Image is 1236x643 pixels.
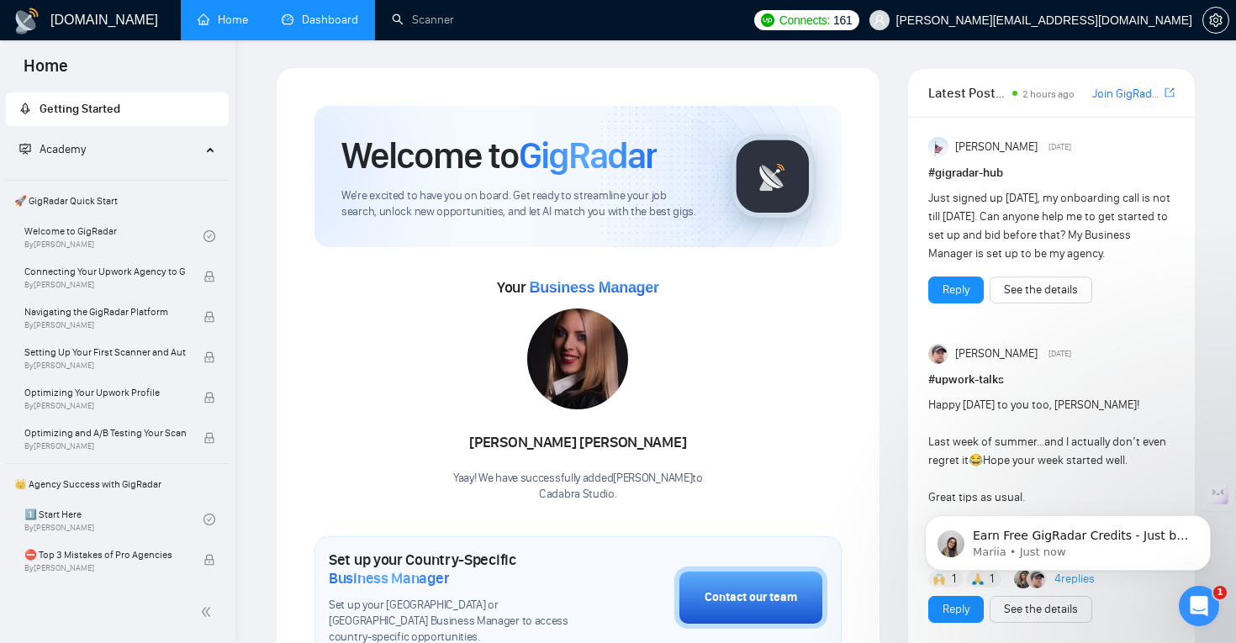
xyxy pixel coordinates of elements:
span: ⛔ Top 3 Mistakes of Pro Agencies [24,546,186,563]
span: By [PERSON_NAME] [24,401,186,411]
span: fund-projection-screen [19,143,31,155]
span: Getting Started [40,102,120,116]
a: 1️⃣ Start HereBy[PERSON_NAME] [24,501,203,538]
li: Getting Started [6,92,229,126]
span: Business Manager [329,569,449,588]
img: Igor Šalagin [928,344,948,364]
span: 161 [833,11,852,29]
span: user [874,14,885,26]
span: lock [203,351,215,363]
img: Anisuzzaman Khan [928,137,948,157]
span: export [1165,86,1175,99]
a: Reply [943,281,969,299]
span: lock [203,392,215,403]
iframe: Intercom live chat [1179,586,1219,626]
span: [DATE] [1048,140,1071,155]
span: lock [203,554,215,566]
span: Your [497,278,659,297]
span: By [PERSON_NAME] [24,361,186,371]
a: searchScanner [392,13,454,27]
h1: Set up your Country-Specific [329,551,590,588]
span: By [PERSON_NAME] [24,563,186,573]
h1: # upwork-talks [928,371,1175,389]
span: check-circle [203,230,215,242]
span: 2 hours ago [1022,88,1075,100]
span: Happy [DATE] to you too, [PERSON_NAME]! Last week of summer…and I actually don’t even regret it H... [928,398,1166,560]
a: Welcome to GigRadarBy[PERSON_NAME] [24,218,203,255]
span: 1 [1213,586,1227,599]
button: setting [1202,7,1229,34]
span: Optimizing Your Upwork Profile [24,384,186,401]
span: [DATE] [1048,346,1071,361]
img: 1687098702249-120.jpg [527,308,628,409]
img: logo [13,8,40,34]
span: 😂 [969,453,983,467]
button: Contact our team [674,567,827,629]
span: setting [1203,13,1228,27]
a: See the details [1004,281,1078,299]
div: [PERSON_NAME] [PERSON_NAME] [453,429,703,457]
span: GigRadar [519,133,657,178]
span: lock [203,432,215,444]
a: See the details [1004,600,1078,619]
span: Optimizing and A/B Testing Your Scanner for Better Results [24,424,186,441]
a: homeHome [198,13,248,27]
span: By [PERSON_NAME] [24,320,186,330]
span: Connecting Your Upwork Agency to GigRadar [24,263,186,280]
span: Home [10,54,82,89]
button: Reply [928,277,984,303]
span: double-left [200,603,217,620]
span: [PERSON_NAME] [955,138,1038,156]
div: Contact our team [705,588,797,607]
span: [PERSON_NAME] [955,345,1038,363]
span: Navigating the GigRadar Platform [24,303,186,320]
span: rocket [19,103,31,114]
a: dashboardDashboard [282,13,358,27]
span: Academy [19,142,86,156]
a: Join GigRadar Slack Community [1092,85,1161,103]
span: check-circle [203,514,215,525]
p: Cadabra Studio . [453,487,703,503]
span: Latest Posts from the GigRadar Community [928,82,1008,103]
a: export [1165,85,1175,101]
span: By [PERSON_NAME] [24,441,186,451]
button: Reply [928,596,984,623]
span: Setting Up Your First Scanner and Auto-Bidder [24,344,186,361]
span: Connects: [779,11,830,29]
h1: # gigradar-hub [928,164,1175,182]
img: upwork-logo.png [761,13,774,27]
a: setting [1202,13,1229,27]
span: By [PERSON_NAME] [24,280,186,290]
span: 🚀 GigRadar Quick Start [8,184,227,218]
span: lock [203,271,215,282]
div: Yaay! We have successfully added [PERSON_NAME] to [453,471,703,503]
button: See the details [990,277,1092,303]
span: Just signed up [DATE], my onboarding call is not till [DATE]. Can anyone help me to get started t... [928,191,1170,261]
span: Business Manager [529,279,658,296]
img: gigradar-logo.png [731,134,815,219]
iframe: Intercom notifications message [900,480,1236,598]
button: See the details [990,596,1092,623]
span: 👑 Agency Success with GigRadar [8,467,227,501]
span: lock [203,311,215,323]
span: We're excited to have you on board. Get ready to streamline your job search, unlock new opportuni... [341,188,704,220]
h1: Welcome to [341,133,657,178]
a: Reply [943,600,969,619]
span: Academy [40,142,86,156]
